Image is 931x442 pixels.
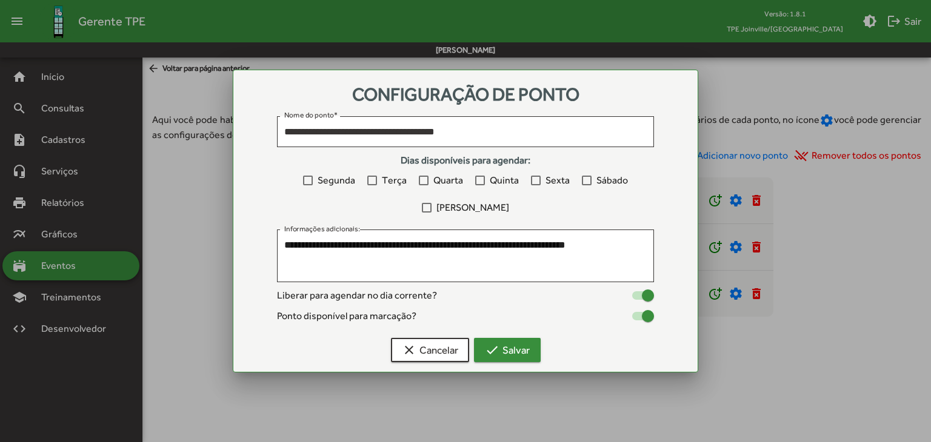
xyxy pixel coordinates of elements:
span: Segunda [318,173,355,188]
strong: Dias disponíveis para agendar: [401,154,530,166]
mat-icon: clear [402,343,416,357]
span: Terça [382,173,407,188]
button: Cancelar [391,338,469,362]
span: Configuração de ponto [352,84,579,105]
span: Sábado [596,173,628,188]
span: Cancelar [402,339,458,361]
span: Quarta [433,173,463,188]
span: Liberar para agendar no dia corrente? [277,288,437,303]
span: Salvar [485,339,530,361]
button: Salvar [474,338,541,362]
span: [PERSON_NAME] [436,200,509,215]
mat-icon: check [485,343,499,357]
span: Ponto disponível para marcação? [277,309,416,323]
span: Quinta [490,173,519,188]
span: Sexta [546,173,570,188]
